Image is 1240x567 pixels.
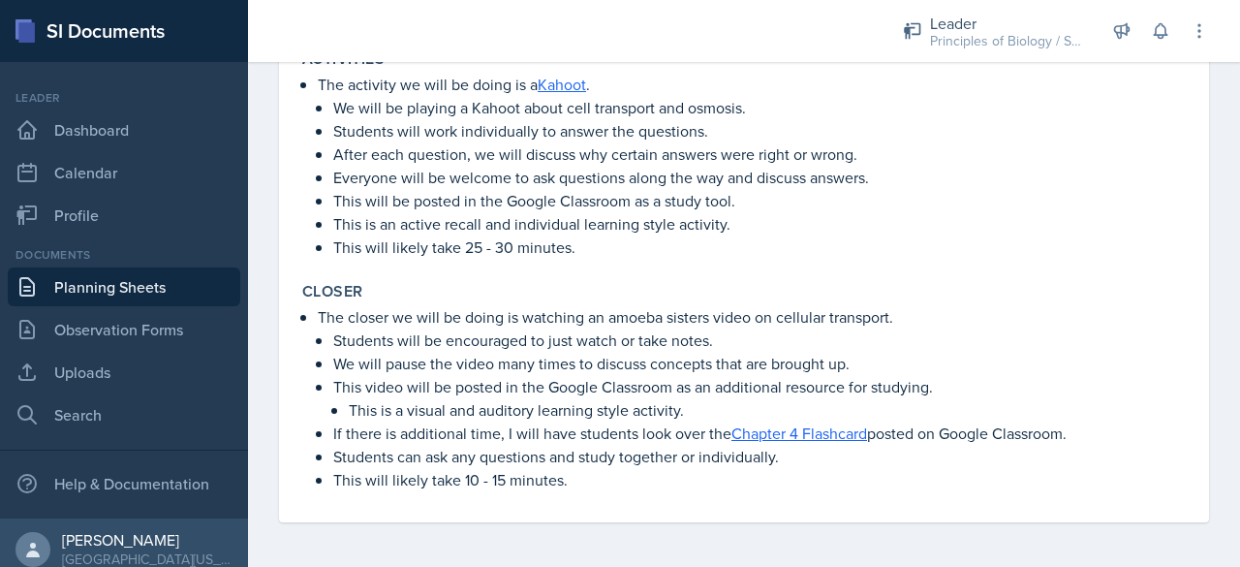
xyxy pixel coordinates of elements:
p: This video will be posted in the Google Classroom as an additional resource for studying. [333,375,1186,398]
div: [PERSON_NAME] [62,530,232,550]
label: Activities [302,49,385,69]
a: Chapter 4 Flashcard [731,423,867,444]
a: Uploads [8,353,240,392]
div: Leader [930,12,1085,35]
p: If there is additional time, I will have students look over the posted on Google Classroom. [333,422,1186,445]
p: We will be playing a Kahoot about cell transport and osmosis. [333,96,1186,119]
a: Profile [8,196,240,235]
a: Dashboard [8,110,240,149]
p: This is a visual and auditory learning style activity. [349,398,1186,422]
a: Kahoot [538,74,586,95]
div: Principles of Biology / Spring 2025 [930,31,1085,51]
div: Leader [8,89,240,107]
p: The activity we will be doing is a . [318,73,1186,96]
p: This will likely take 25 - 30 minutes. [333,236,1186,259]
div: Help & Documentation [8,464,240,503]
p: Students will be encouraged to just watch or take notes. [333,329,1186,352]
a: Planning Sheets [8,268,240,306]
p: After each question, we will discuss why certain answers were right or wrong. [333,142,1186,166]
p: Students can ask any questions and study together or individually. [333,445,1186,468]
a: Search [8,395,240,434]
p: This is an active recall and individual learning style activity. [333,212,1186,236]
div: Documents [8,246,240,264]
p: This will be posted in the Google Classroom as a study tool. [333,189,1186,212]
p: We will pause the video many times to discuss concepts that are brought up. [333,352,1186,375]
p: The closer we will be doing is watching an amoeba sisters video on cellular transport. [318,305,1186,329]
a: Observation Forms [8,310,240,349]
a: Calendar [8,153,240,192]
p: Students will work individually to answer the questions. [333,119,1186,142]
p: This will likely take 10 - 15 minutes. [333,468,1186,491]
p: Everyone will be welcome to ask questions along the way and discuss answers. [333,166,1186,189]
label: Closer [302,282,362,301]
